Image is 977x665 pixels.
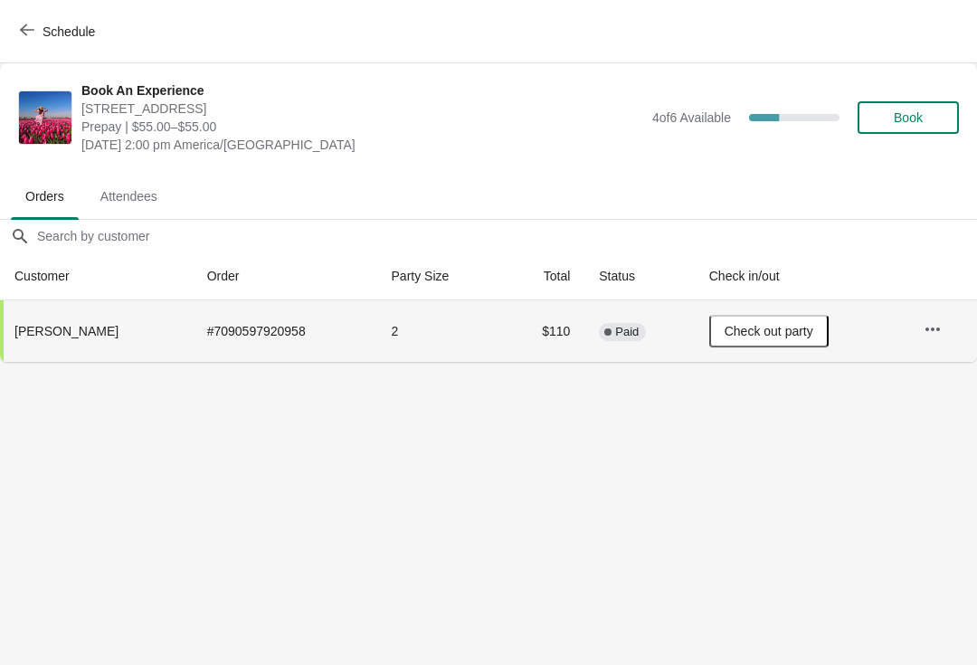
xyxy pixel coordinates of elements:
th: Party Size [377,252,502,300]
th: Order [193,252,377,300]
th: Check in/out [695,252,909,300]
span: [DATE] 2:00 pm America/[GEOGRAPHIC_DATA] [81,136,643,154]
span: 4 of 6 Available [652,110,731,125]
img: Book An Experience [19,91,71,144]
span: Schedule [43,24,95,39]
button: Schedule [9,15,109,48]
span: [PERSON_NAME] [14,324,119,338]
span: Check out party [725,324,813,338]
td: 2 [377,300,502,362]
span: [STREET_ADDRESS] [81,100,643,118]
span: Orders [11,180,79,213]
button: Check out party [709,315,829,347]
span: Attendees [86,180,172,213]
th: Status [584,252,694,300]
span: Paid [615,325,639,339]
span: Book An Experience [81,81,643,100]
span: Prepay | $55.00–$55.00 [81,118,643,136]
td: $110 [502,300,584,362]
input: Search by customer [36,220,977,252]
button: Book [858,101,959,134]
td: # 7090597920958 [193,300,377,362]
span: Book [894,110,923,125]
th: Total [502,252,584,300]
